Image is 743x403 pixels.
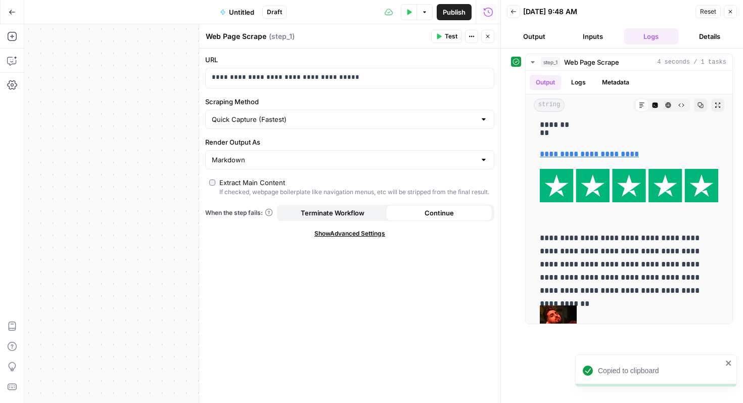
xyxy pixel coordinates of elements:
[209,180,215,186] input: Extract Main ContentIf checked, webpage boilerplate like navigation menus, etc will be stripped f...
[206,31,266,41] textarea: Web Page Scrape
[534,99,565,112] span: string
[526,54,732,70] button: 4 seconds / 1 tasks
[431,30,462,43] button: Test
[314,229,385,238] span: Show Advanced Settings
[219,188,489,197] div: If checked, webpage boilerplate like navigation menus, etc will be stripped from the final result.
[507,28,562,44] button: Output
[205,137,494,147] label: Render Output As
[301,208,364,218] span: Terminate Workflow
[445,32,457,41] span: Test
[530,75,561,90] button: Output
[205,97,494,107] label: Scraping Method
[267,8,282,17] span: Draft
[425,208,454,218] span: Continue
[214,4,260,20] button: Untitled
[541,57,560,67] span: step_1
[437,4,472,20] button: Publish
[279,205,386,221] button: Terminate Workflow
[566,28,620,44] button: Inputs
[598,366,722,376] div: Copied to clipboard
[212,155,476,165] input: Markdown
[657,58,726,67] span: 4 seconds / 1 tasks
[564,57,619,67] span: Web Page Scrape
[229,7,254,17] span: Untitled
[725,359,732,367] button: close
[682,28,737,44] button: Details
[443,7,466,17] span: Publish
[219,177,285,188] div: Extract Main Content
[695,5,721,18] button: Reset
[526,71,732,324] div: 4 seconds / 1 tasks
[596,75,635,90] button: Metadata
[205,55,494,65] label: URL
[212,114,476,124] input: Quick Capture (Fastest)
[269,31,295,41] span: ( step_1 )
[205,208,273,217] a: When the step fails:
[565,75,592,90] button: Logs
[624,28,679,44] button: Logs
[700,7,716,16] span: Reset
